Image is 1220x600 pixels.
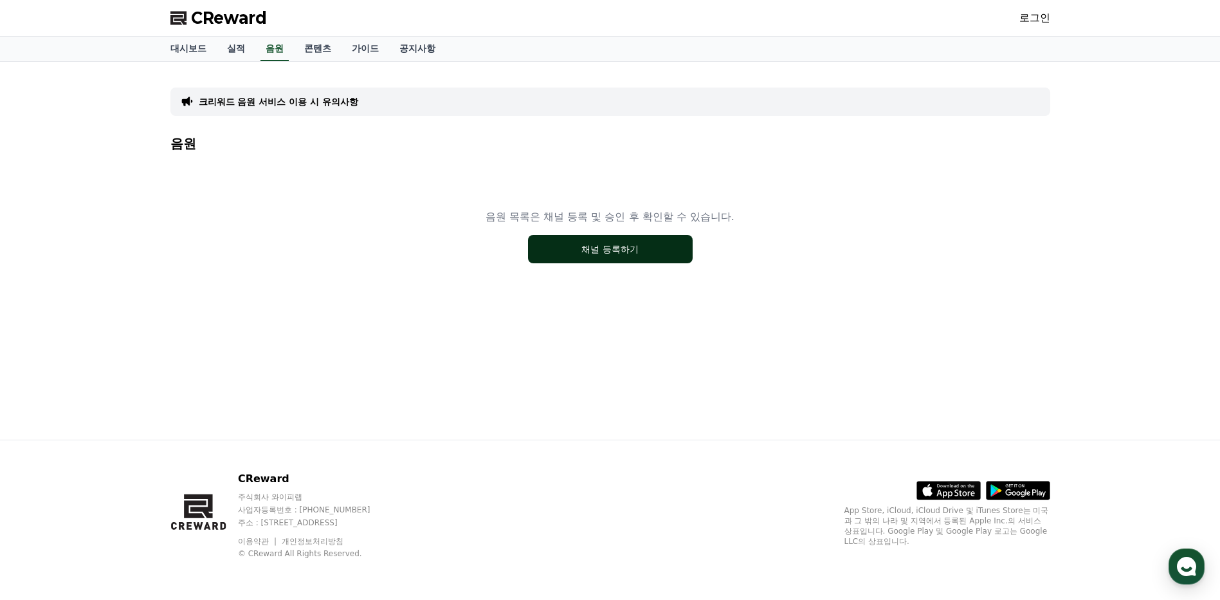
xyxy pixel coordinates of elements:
p: App Store, iCloud, iCloud Drive 및 iTunes Store는 미국과 그 밖의 나라 및 지역에서 등록된 Apple Inc.의 서비스 상표입니다. Goo... [844,505,1050,547]
a: CReward [170,8,267,28]
a: 대시보드 [160,37,217,61]
a: 공지사항 [389,37,446,61]
a: 이용약관 [238,537,278,546]
p: 음원 목록은 채널 등록 및 승인 후 확인할 수 있습니다. [486,209,734,225]
span: CReward [191,8,267,28]
a: 콘텐츠 [294,37,341,61]
p: CReward [238,471,395,487]
a: 가이드 [341,37,389,61]
a: 대화 [85,408,166,440]
p: 사업자등록번호 : [PHONE_NUMBER] [238,505,395,515]
a: 음원 [260,37,289,61]
a: 크리워드 음원 서비스 이용 시 유의사항 [199,95,358,108]
a: 실적 [217,37,255,61]
span: 대화 [118,428,133,438]
h4: 음원 [170,136,1050,151]
button: 채널 등록하기 [528,235,693,263]
a: 개인정보처리방침 [282,537,343,546]
p: 주소 : [STREET_ADDRESS] [238,518,395,528]
span: 설정 [199,427,214,438]
a: 홈 [4,408,85,440]
a: 설정 [166,408,247,440]
p: © CReward All Rights Reserved. [238,548,395,559]
p: 주식회사 와이피랩 [238,492,395,502]
a: 로그인 [1019,10,1050,26]
span: 홈 [41,427,48,438]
